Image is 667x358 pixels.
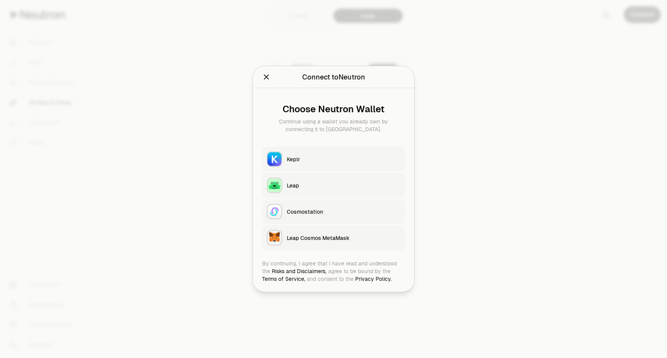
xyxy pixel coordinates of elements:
img: Keplr [267,152,281,166]
div: By continuing, I agree that I have read and understood the agree to be bound by the and consent t... [262,260,405,283]
img: Leap [267,179,281,193]
a: Privacy Policy. [355,275,392,282]
div: Continue using a wallet you already own by connecting it to [GEOGRAPHIC_DATA]. [268,118,399,133]
button: Leap Cosmos MetaMaskLeap Cosmos MetaMask [262,226,405,250]
a: Risks and Disclaimers, [272,268,327,275]
div: Keplr [287,155,400,163]
div: Connect to Neutron [302,72,365,83]
div: Leap [287,182,400,189]
div: Leap Cosmos MetaMask [287,234,400,242]
img: Cosmostation [267,205,281,219]
div: Cosmostation [287,208,400,216]
button: Close [262,72,271,83]
button: CosmostationCosmostation [262,199,405,224]
button: LeapLeap [262,173,405,198]
div: Choose Neutron Wallet [268,104,399,115]
a: Terms of Service, [262,275,305,282]
img: Leap Cosmos MetaMask [267,231,281,245]
button: KeplrKeplr [262,147,405,172]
